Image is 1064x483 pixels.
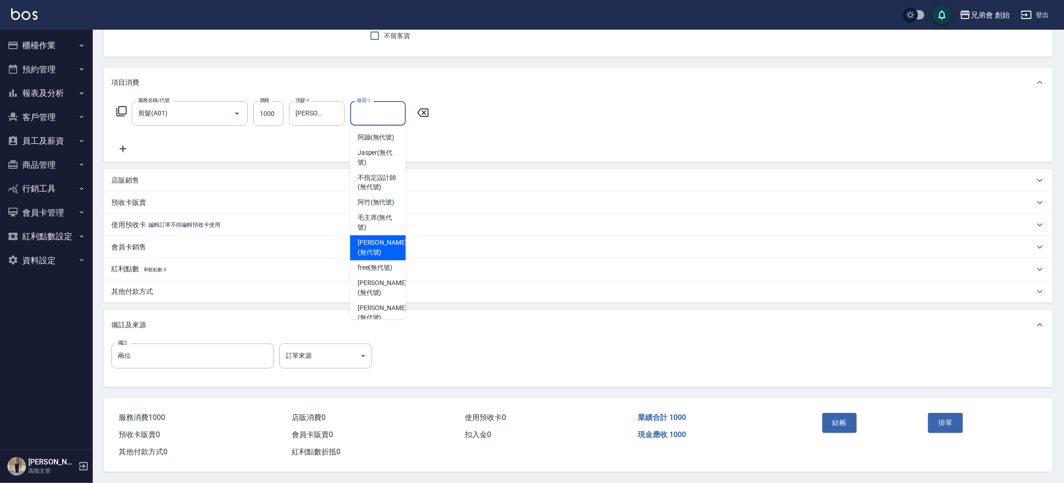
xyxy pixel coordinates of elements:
[292,447,340,456] span: 紅利點數折抵 0
[111,78,139,88] p: 項目消費
[4,177,89,201] button: 行銷工具
[119,447,167,456] span: 其他付款方式 0
[28,467,76,475] p: 高階主管
[119,413,165,422] span: 服務消費 1000
[104,236,1053,258] div: 會員卡銷售
[638,413,686,422] span: 業績合計 1000
[295,97,309,104] label: 洗髮-1
[1017,6,1053,24] button: 登出
[260,97,269,104] label: 價格
[292,413,326,422] span: 店販消費 0
[104,280,1053,303] div: 其他付款方式
[358,213,398,233] span: 毛主席 (無代號)
[111,264,167,274] p: 紅利點數
[358,279,407,298] span: [PERSON_NAME] (無代號)
[4,224,89,248] button: 紅利點數設定
[971,9,1010,21] div: 兄弟會 創始
[104,169,1053,191] div: 店販銷售
[358,304,407,323] span: [PERSON_NAME] (無代號)
[230,106,244,121] button: Open
[956,6,1013,25] button: 兄弟會 創始
[358,238,407,258] span: [PERSON_NAME] (無代號)
[638,430,686,439] span: 現金應收 1000
[4,81,89,105] button: 報表及分析
[4,105,89,129] button: 客戶管理
[4,129,89,153] button: 員工及薪資
[144,267,167,272] span: 剩餘點數: 0
[465,430,491,439] span: 扣入金 0
[7,457,26,476] img: Person
[118,339,128,346] label: 備註
[822,413,857,432] button: 結帳
[358,148,398,167] span: Jasper (無代號)
[4,33,89,57] button: 櫃檯作業
[4,248,89,273] button: 資料設定
[4,153,89,177] button: 商品管理
[111,198,146,208] p: 預收卡販賣
[292,430,333,439] span: 會員卡販賣 0
[358,263,393,273] span: free (無代號)
[4,201,89,225] button: 會員卡管理
[358,133,395,142] span: 阿蹦 (無代號)
[111,220,146,230] p: 使用預收卡
[148,220,220,230] p: 編輯訂單不得編輯預收卡使用
[465,413,506,422] span: 使用預收卡 0
[104,258,1053,280] div: 紅利點數剩餘點數: 0
[104,68,1053,97] div: 項目消費
[104,214,1053,236] div: 使用預收卡編輯訂單不得編輯預收卡使用
[111,320,146,330] p: 備註及來源
[358,173,398,192] span: 不指定設計師 (無代號)
[104,191,1053,214] div: 預收卡販賣
[111,242,146,252] p: 會員卡銷售
[28,458,76,467] h5: [PERSON_NAME]
[138,97,169,104] label: 服務名稱/代號
[4,57,89,82] button: 預約管理
[119,430,160,439] span: 預收卡販賣 0
[11,8,38,20] img: Logo
[111,176,139,185] p: 店販銷售
[357,97,371,104] label: 修眉-1
[928,413,963,432] button: 掛單
[933,6,951,24] button: save
[111,287,153,297] p: 其他付款方式
[385,31,410,41] span: 不留客資
[104,310,1053,340] div: 備註及來源
[104,97,1053,162] div: 項目消費
[358,198,395,208] span: 阿竹 (無代號)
